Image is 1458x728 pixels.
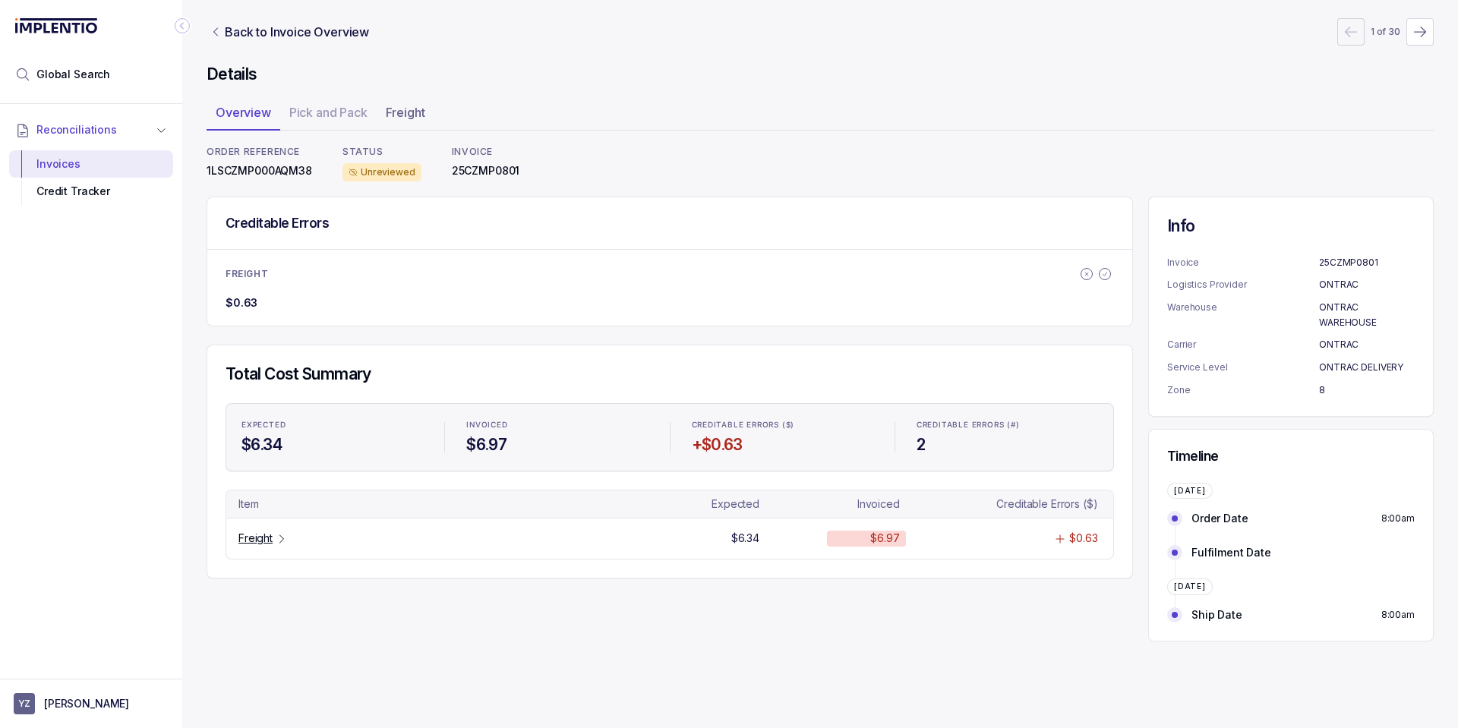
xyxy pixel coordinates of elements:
div: Credit Tracker [21,178,161,205]
h5: Timeline [1167,448,1415,465]
p: Item [238,496,258,512]
p: ONTRAC [1319,337,1415,352]
li: Statistic CREDITABLE ERRORS (#) [907,410,1107,465]
ul: Statistic Highlights [226,403,1114,471]
p: Overview [216,103,271,121]
p: 25CZMP0801 [452,163,520,178]
h5: Creditable Errors [226,215,329,232]
h4: 2 [917,434,1098,455]
p: 1 of 30 [1371,24,1400,39]
p: Service Level [1167,360,1319,375]
h4: Info [1167,216,1415,237]
p: Creditable Errors ($) [996,496,1097,512]
li: Tab Overview [207,100,280,131]
p: FREIGHT [226,268,268,280]
div: Collapse Icon [173,17,191,35]
p: Fulfilment Date [1191,545,1271,560]
p: Invoiced [857,496,900,512]
p: CREDITABLE ERRORS ($) [692,421,795,430]
p: [DATE] [1174,582,1206,591]
p: ORDER REFERENCE [207,146,312,158]
h4: $6.34 [241,434,423,455]
td: Table Cell-text 1 [674,531,821,546]
p: Order Date [1191,511,1248,526]
p: 8 [1319,383,1415,398]
p: 25CZMP0801 [1319,255,1415,270]
td: Table Cell-text 0 [232,496,665,512]
td: Table Cell-text 3 [967,496,1107,512]
span: Global Search [36,67,110,82]
li: Tab Freight [377,100,434,131]
p: ONTRAC DELIVERY [1319,360,1415,375]
p: 1LSCZMP000AQM38 [207,163,312,178]
td: Table Cell-text 2 [821,496,967,512]
span: Reconciliations [36,122,117,137]
ul: Tab Group [207,100,1434,131]
h4: Details [207,64,1434,85]
h4: +$0.63 [692,434,873,455]
p: Back to Invoice Overview [225,23,369,41]
td: Table Cell-text 1 [674,496,821,512]
p: Freight [238,531,273,546]
span: User initials [14,693,35,714]
a: Link Back to Invoice Overview [207,23,372,41]
p: Invoice [1167,255,1319,270]
p: Carrier [1167,337,1319,352]
p: INVOICE [452,146,520,158]
p: $6.97 [870,531,899,546]
li: Statistic CREDITABLE ERRORS ($) [683,410,882,465]
td: Table Cell-link 0 [232,531,665,546]
p: EXPECTED [241,421,286,430]
p: Logistics Provider [1167,277,1319,292]
li: Statistic INVOICED [457,410,657,465]
button: User initials[PERSON_NAME] [14,693,169,714]
p: STATUS [342,146,421,158]
p: CREDITABLE ERRORS (#) [917,421,1020,430]
div: Reconciliations [9,147,173,209]
div: Unreviewed [342,163,421,181]
button: Next Page [1406,18,1434,46]
p: Zone [1167,383,1319,398]
div: Invoices [21,150,161,178]
h4: Total Cost Summary [226,364,1114,385]
p: $0.63 [226,295,257,310]
p: Expected [712,496,759,512]
ul: Information Summary [1167,255,1415,398]
p: Ship Date [1191,607,1242,622]
p: Freight [386,103,425,121]
p: ONTRAC [1319,277,1415,292]
p: 8:00am [1381,607,1415,622]
p: [DATE] [1174,487,1206,496]
p: INVOICED [466,421,507,430]
p: $0.63 [1069,531,1097,546]
p: [PERSON_NAME] [44,696,129,711]
td: Table Cell-text 3 [967,531,1107,546]
p: ONTRAC WAREHOUSE [1319,300,1415,329]
td: Table Cell-text 2 [821,531,967,546]
h4: $6.97 [466,434,648,455]
p: Warehouse [1167,300,1319,329]
li: Statistic EXPECTED [232,410,432,465]
p: $6.34 [731,531,759,546]
button: Reconciliations [9,113,173,147]
p: 8:00am [1381,511,1415,526]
